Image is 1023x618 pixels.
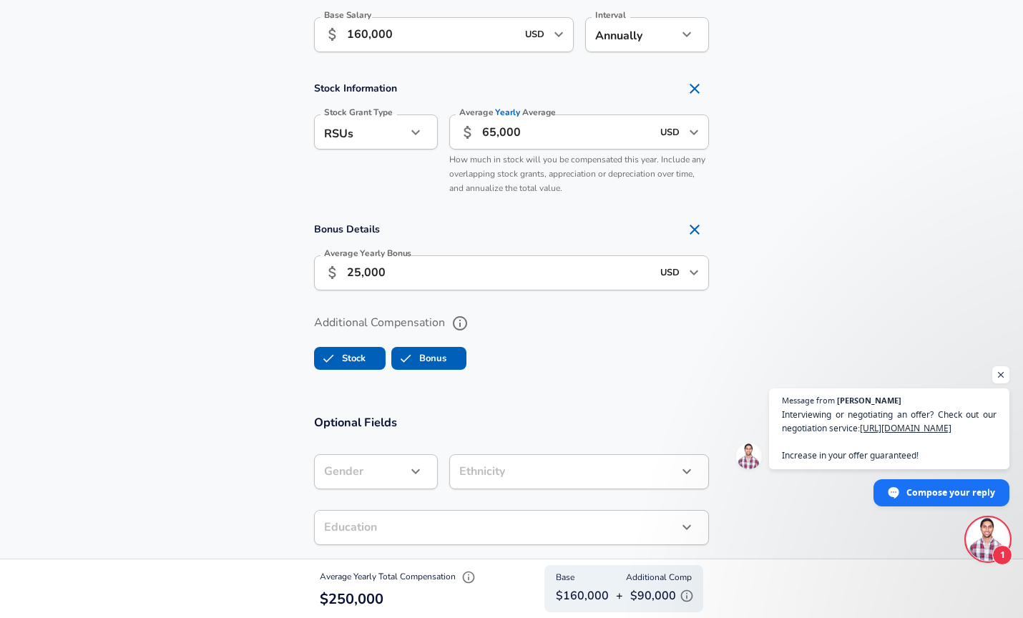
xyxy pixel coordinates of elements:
button: Open [549,24,569,44]
span: 1 [992,545,1012,565]
button: Open [684,263,704,283]
div: Annually [585,17,677,52]
button: BonusBonus [391,347,466,370]
h4: Stock Information [314,74,709,103]
span: Bonus [392,345,419,372]
input: 100,000 [347,17,517,52]
div: Open chat [966,518,1009,561]
span: Compose your reply [906,480,995,505]
span: [PERSON_NAME] [837,396,901,404]
button: Remove Section [680,215,709,244]
h4: Bonus Details [314,215,709,244]
button: Open [684,122,704,142]
label: Average Average [459,108,556,117]
input: USD [656,262,685,284]
label: Average Yearly Bonus [324,249,411,257]
p: $160,000 [556,587,609,604]
button: Remove Section [680,74,709,103]
p: + [616,587,623,604]
button: StockStock [314,347,386,370]
label: Interval [595,11,626,19]
label: Additional Compensation [314,311,709,335]
p: $90,000 [630,585,697,607]
label: Stock Grant Type [324,108,393,117]
input: USD [656,121,685,143]
span: Average Yearly Total Compensation [320,571,479,582]
label: Stock [315,345,366,372]
input: 40,000 [482,114,652,149]
span: Message from [782,396,835,404]
button: Explain Total Compensation [458,566,479,588]
h3: Optional Fields [314,414,709,431]
button: Explain Additional Compensation [676,585,697,607]
button: help [448,311,472,335]
span: Interviewing or negotiating an offer? Check out our negotiation service: Increase in your offer g... [782,408,997,462]
span: Additional Comp [626,571,692,585]
div: RSUs [314,114,406,149]
span: Base [556,571,574,585]
input: USD [521,24,549,46]
span: Stock [315,345,342,372]
input: 15,000 [347,255,652,290]
label: Bonus [392,345,446,372]
label: Base Salary [324,11,371,19]
span: Yearly [496,107,521,119]
span: How much in stock will you be compensated this year. Include any overlapping stock grants, apprec... [449,154,705,194]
